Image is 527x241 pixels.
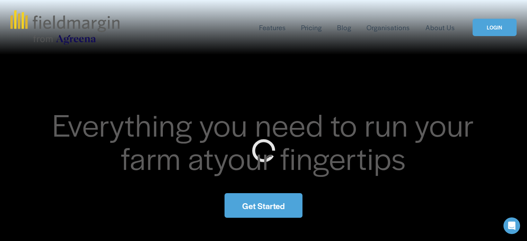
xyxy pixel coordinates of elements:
[503,217,520,234] div: Open Intercom Messenger
[225,193,302,218] a: Get Started
[367,22,410,33] a: Organisations
[473,19,516,36] a: LOGIN
[10,10,119,45] img: fieldmargin.com
[214,136,406,179] span: your fingertips
[259,22,286,33] a: folder dropdown
[425,22,455,33] a: About Us
[301,22,322,33] a: Pricing
[52,102,482,179] span: Everything you need to run your farm at
[259,23,286,33] span: Features
[337,22,351,33] a: Blog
